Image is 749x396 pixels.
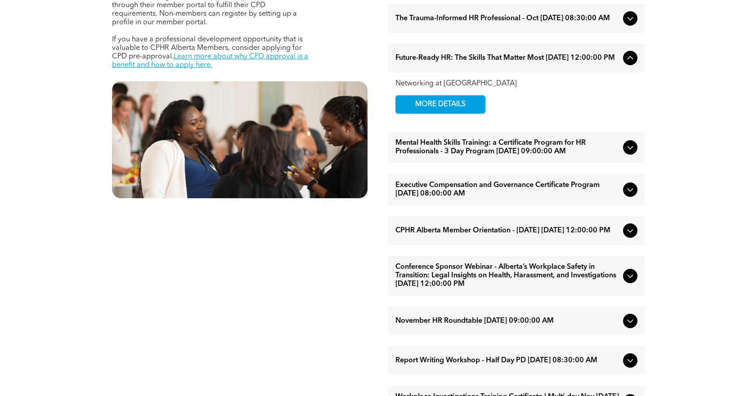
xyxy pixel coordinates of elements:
span: Report Writing Workshop - Half Day PD [DATE] 08:30:00 AM [395,356,619,365]
span: If you have a professional development opportunity that is valuable to CPHR Alberta Members, cons... [112,36,303,60]
span: Mental Health Skills Training: a Certificate Program for HR Professionals - 3 Day Program [DATE] ... [395,139,619,156]
a: MORE DETAILS [395,95,485,114]
span: November HR Roundtable [DATE] 09:00:00 AM [395,317,619,325]
span: Conference Sponsor Webinar - Alberta’s Workplace Safety in Transition: Legal Insights on Health, ... [395,263,619,289]
span: Future-Ready HR: The Skills That Matter Most [DATE] 12:00:00 PM [395,54,619,62]
div: Networking at [GEOGRAPHIC_DATA] [395,80,637,88]
span: MORE DETAILS [405,96,476,113]
span: The Trauma-Informed HR Professional - Oct [DATE] 08:30:00 AM [395,14,619,23]
span: CPHR Alberta Member Orientation - [DATE] [DATE] 12:00:00 PM [395,227,619,235]
span: Executive Compensation and Governance Certificate Program [DATE] 08:00:00 AM [395,181,619,198]
a: Learn more about why CPD approval is a benefit and how to apply here. [112,53,308,69]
